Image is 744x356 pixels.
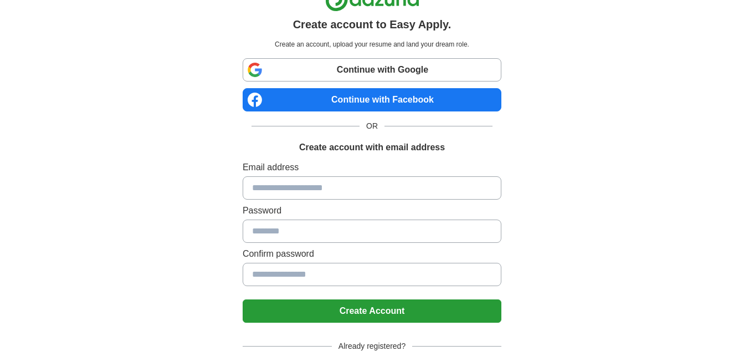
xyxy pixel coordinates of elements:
[243,204,501,217] label: Password
[243,161,501,174] label: Email address
[243,247,501,261] label: Confirm password
[243,299,501,323] button: Create Account
[360,120,384,132] span: OR
[245,39,499,49] p: Create an account, upload your resume and land your dream role.
[332,340,412,352] span: Already registered?
[293,16,451,33] h1: Create account to Easy Apply.
[299,141,445,154] h1: Create account with email address
[243,58,501,82] a: Continue with Google
[243,88,501,111] a: Continue with Facebook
